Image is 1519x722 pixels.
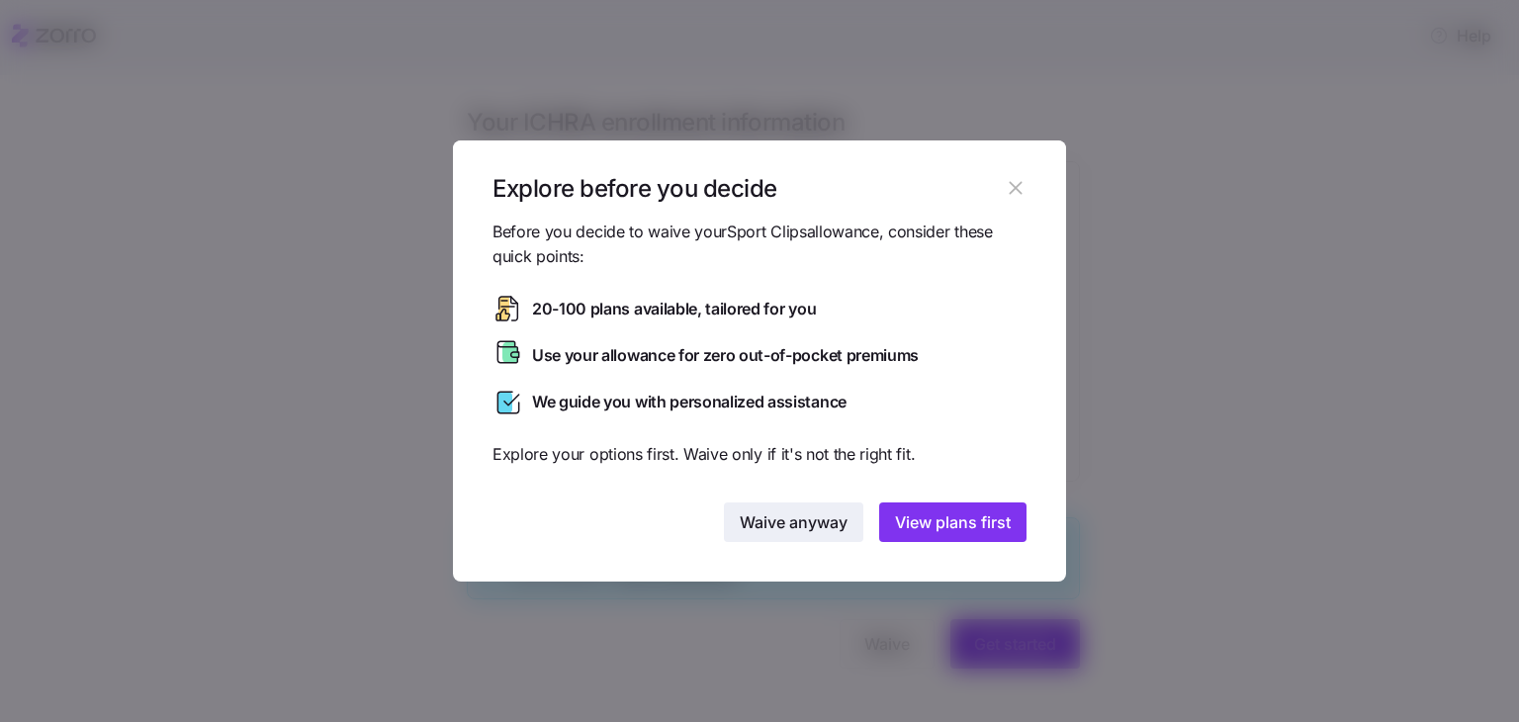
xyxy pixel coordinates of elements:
span: Use your allowance for zero out-of-pocket premiums [532,343,919,368]
span: 20-100 plans available, tailored for you [532,297,816,321]
button: Waive anyway [724,502,863,542]
span: Explore your options first. Waive only if it's not the right fit. [492,442,1027,467]
h1: Explore before you decide [492,173,1000,204]
button: View plans first [879,502,1027,542]
span: We guide you with personalized assistance [532,390,847,414]
span: View plans first [895,510,1011,534]
span: Waive anyway [740,510,848,534]
span: Before you decide to waive your Sport Clips allowance, consider these quick points: [492,220,1027,269]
